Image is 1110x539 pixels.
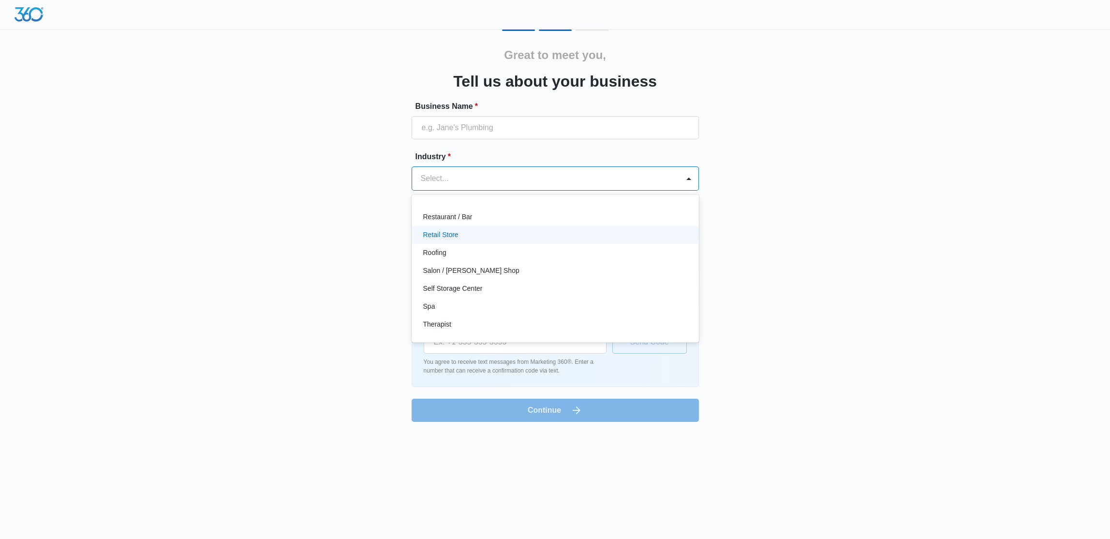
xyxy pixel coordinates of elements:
p: Roofing [423,248,446,258]
h2: Great to meet you, [504,46,606,64]
h3: Tell us about your business [453,70,657,93]
p: You agree to receive text messages from Marketing 360®. Enter a number that can receive a confirm... [424,358,607,375]
label: Business Name [415,101,703,112]
input: e.g. Jane's Plumbing [412,116,699,139]
p: Self Storage Center [423,284,483,294]
p: Retail Store [423,230,459,240]
p: Salon / [PERSON_NAME] Shop [423,266,519,276]
label: Industry [415,151,703,163]
p: Restaurant / Bar [423,212,473,222]
p: Spa [423,301,435,312]
p: Therapist [423,319,451,329]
